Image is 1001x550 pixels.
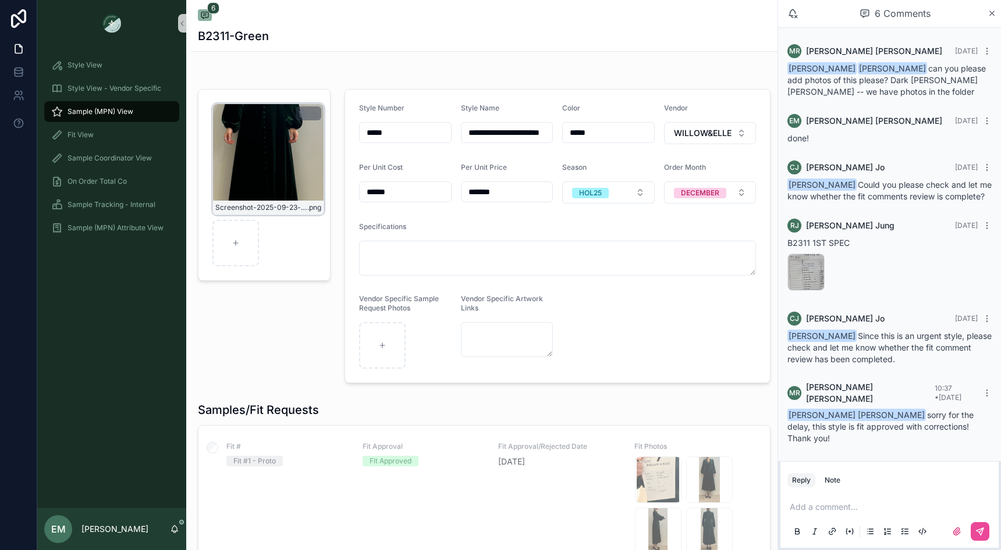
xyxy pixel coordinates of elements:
[955,116,978,125] span: [DATE]
[215,203,307,212] span: Screenshot-2025-09-23-at-10.40.40-AM
[674,127,732,139] span: WILLOW&ELLE
[44,124,179,145] a: Fit View
[498,456,620,467] span: [DATE]
[806,220,894,231] span: [PERSON_NAME] Jung
[955,47,978,55] span: [DATE]
[787,330,857,342] span: [PERSON_NAME]
[806,313,885,324] span: [PERSON_NAME] Jo
[198,28,269,44] h1: B2311-Green
[787,238,850,248] span: B2311 1ST SPEC
[44,217,179,238] a: Sample (MPN) Attribute View
[935,384,961,402] span: 10:37 • [DATE]
[806,45,942,57] span: [PERSON_NAME] [PERSON_NAME]
[789,47,800,56] span: MR
[825,476,840,485] div: Note
[664,163,706,172] span: Order Month
[681,188,719,198] div: DECEMBER
[955,314,978,323] span: [DATE]
[363,442,485,451] span: Fit Approval
[44,101,179,122] a: Sample (MPN) View
[44,148,179,169] a: Sample Coordinator View
[787,178,857,191] span: [PERSON_NAME]
[787,410,974,443] span: sorry for the delay, this style is fit approved with corrections! Thank you!
[68,60,102,70] span: Style View
[787,409,926,421] span: [PERSON_NAME] [PERSON_NAME]
[207,2,219,14] span: 6
[787,62,857,74] span: [PERSON_NAME]
[790,314,799,323] span: CJ
[226,442,349,451] span: Fit #
[44,194,179,215] a: Sample Tracking - Internal
[359,294,439,312] span: Vendor Specific Sample Request Photos
[820,473,845,487] button: Note
[68,107,133,116] span: Sample (MPN) View
[370,456,411,466] div: Fit Approved
[198,402,319,418] h1: Samples/Fit Requests
[562,181,655,203] button: Select Button
[858,62,927,74] span: [PERSON_NAME]
[562,103,580,112] span: Color
[461,103,499,112] span: Style Name
[664,122,757,144] button: Select Button
[806,162,885,173] span: [PERSON_NAME] Jo
[790,163,799,172] span: CJ
[68,200,155,209] span: Sample Tracking - Internal
[44,55,179,76] a: Style View
[579,188,602,198] div: HOL25
[498,442,620,451] span: Fit Approval/Rejected Date
[562,163,587,172] span: Season
[68,177,127,186] span: On Order Total Co
[68,223,164,233] span: Sample (MPN) Attribute View
[787,180,992,201] span: Could you please check and let me know whether the fit comments review is complete?
[806,381,935,405] span: [PERSON_NAME] [PERSON_NAME]
[44,171,179,192] a: On Order Total Co
[461,294,543,312] span: Vendor Specific Artwork Links
[787,473,815,487] button: Reply
[198,9,212,23] button: 6
[359,103,404,112] span: Style Number
[461,163,507,172] span: Per Unit Price
[359,163,403,172] span: Per Unit Cost
[664,103,688,112] span: Vendor
[307,203,321,212] span: .png
[787,331,992,364] span: Since this is an urgent style, please check and let me know whether the fit comment review has be...
[787,63,986,97] span: can you please add photos of this please? Dark [PERSON_NAME] [PERSON_NAME] -- we have photos in t...
[790,221,799,230] span: RJ
[68,130,94,140] span: Fit View
[102,14,121,33] img: App logo
[81,523,148,535] p: [PERSON_NAME]
[44,78,179,99] a: Style View - Vendor Specific
[789,388,800,398] span: MR
[359,222,406,231] span: Specifications
[634,442,757,451] span: Fit Photos
[233,456,276,466] div: Fit #1 - Proto
[789,116,800,126] span: EM
[875,6,931,20] span: 6 Comments
[806,115,942,127] span: [PERSON_NAME] [PERSON_NAME]
[68,153,152,163] span: Sample Coordinator View
[51,522,66,536] span: EM
[955,163,978,172] span: [DATE]
[664,181,757,203] button: Select Button
[68,84,161,93] span: Style View - Vendor Specific
[955,221,978,230] span: [DATE]
[787,133,809,143] span: done!
[37,47,186,253] div: scrollable content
